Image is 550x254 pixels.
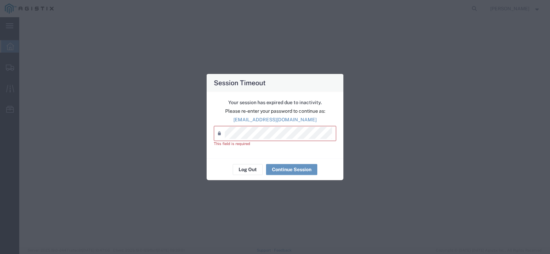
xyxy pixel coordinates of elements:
[214,78,266,88] h4: Session Timeout
[214,99,336,106] p: Your session has expired due to inactivity.
[266,164,317,175] button: Continue Session
[214,108,336,115] p: Please re-enter your password to continue as:
[233,164,263,175] button: Log Out
[214,116,336,123] p: [EMAIL_ADDRESS][DOMAIN_NAME]
[214,141,336,147] div: This field is required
